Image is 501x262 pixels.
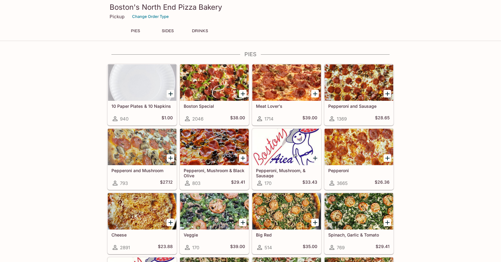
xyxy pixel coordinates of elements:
[129,12,172,21] button: Change Order Type
[111,168,173,173] h5: Pepperoni and Mushroom
[180,128,249,190] a: Pepperoni, Mushroom & Black Olive803$29.41
[324,193,394,254] a: Spinach, Garlic & Tomato769$29.41
[158,244,173,251] h5: $23.88
[167,154,174,162] button: Add Pepperoni and Mushroom
[252,129,321,165] div: Pepperoni, Mushroom, & Sausage
[120,116,128,122] span: 940
[192,116,203,122] span: 2046
[108,129,176,165] div: Pepperoni and Mushroom
[180,129,249,165] div: Pepperoni, Mushroom & Black Olive
[337,180,348,186] span: 3665
[328,104,390,109] h5: Pepperoni and Sausage
[337,116,347,122] span: 1369
[110,14,124,19] p: Pickup
[184,232,245,237] h5: Veggie
[122,27,149,35] button: PIES
[167,90,174,97] button: Add 10 Paper Plates & 10 Napkins
[230,115,245,122] h5: $38.00
[111,104,173,109] h5: 10 Paper Plates & 10 Napkins
[256,232,317,237] h5: Big Red
[383,90,391,97] button: Add Pepperoni and Sausage
[184,168,245,178] h5: Pepperoni, Mushroom & Black Olive
[252,193,321,254] a: Big Red514$35.00
[376,244,390,251] h5: $29.41
[328,168,390,173] h5: Pepperoni
[252,64,321,125] a: Meat Lover's1714$39.00
[160,179,173,187] h5: $27.12
[264,245,272,250] span: 514
[107,51,394,58] h4: PIES
[192,245,199,250] span: 170
[324,64,394,125] a: Pepperoni and Sausage1369$28.65
[256,168,317,178] h5: Pepperoni, Mushroom, & Sausage
[252,64,321,101] div: Meat Lover's
[383,219,391,226] button: Add Spinach, Garlic & Tomato
[383,154,391,162] button: Add Pepperoni
[180,193,249,230] div: Veggie
[162,115,173,122] h5: $1.00
[311,90,319,97] button: Add Meat Lover's
[337,245,345,250] span: 769
[107,193,177,254] a: Cheese2891$23.88
[192,180,200,186] span: 803
[107,128,177,190] a: Pepperoni and Mushroom793$27.12
[375,179,390,187] h5: $26.36
[111,232,173,237] h5: Cheese
[252,128,321,190] a: Pepperoni, Mushroom, & Sausage170$33.43
[303,244,317,251] h5: $35.00
[120,245,130,250] span: 2891
[180,193,249,254] a: Veggie170$39.00
[325,193,393,230] div: Spinach, Garlic & Tomato
[328,232,390,237] h5: Spinach, Garlic & Tomato
[154,27,181,35] button: SIDES
[184,104,245,109] h5: Boston Special
[324,128,394,190] a: Pepperoni3665$26.36
[120,180,128,186] span: 793
[239,219,247,226] button: Add Veggie
[167,219,174,226] button: Add Cheese
[107,64,177,125] a: 10 Paper Plates & 10 Napkins940$1.00
[325,64,393,101] div: Pepperoni and Sausage
[239,90,247,97] button: Add Boston Special
[230,244,245,251] h5: $39.00
[302,115,317,122] h5: $39.00
[186,27,213,35] button: DRINKS
[252,193,321,230] div: Big Red
[108,64,176,101] div: 10 Paper Plates & 10 Napkins
[311,154,319,162] button: Add Pepperoni, Mushroom, & Sausage
[108,193,176,230] div: Cheese
[180,64,249,101] div: Boston Special
[311,219,319,226] button: Add Big Red
[110,2,391,12] h3: Boston's North End Pizza Bakery
[302,179,317,187] h5: $33.43
[325,129,393,165] div: Pepperoni
[231,179,245,187] h5: $29.41
[264,116,274,122] span: 1714
[239,154,247,162] button: Add Pepperoni, Mushroom & Black Olive
[264,180,271,186] span: 170
[375,115,390,122] h5: $28.65
[180,64,249,125] a: Boston Special2046$38.00
[256,104,317,109] h5: Meat Lover's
